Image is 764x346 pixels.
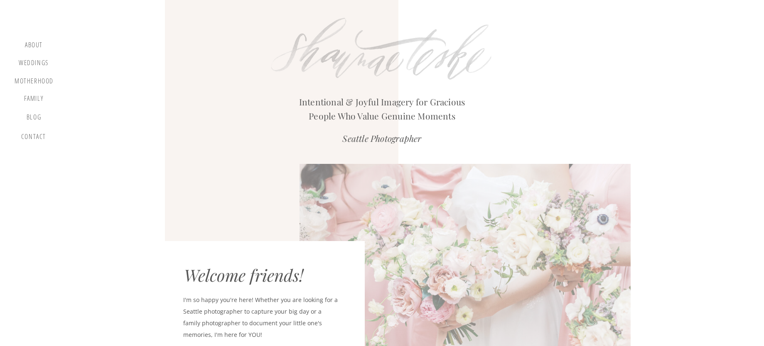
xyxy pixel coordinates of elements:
[15,77,54,86] a: motherhood
[22,113,46,125] a: blog
[20,133,48,144] a: contact
[22,41,46,51] a: about
[342,132,421,144] i: Seattle Photographer
[184,265,331,289] div: Welcome friends!
[18,95,49,105] a: Family
[18,59,49,69] a: Weddings
[290,95,474,119] h2: Intentional & Joyful Imagery for Gracious People Who Value Genuine Moments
